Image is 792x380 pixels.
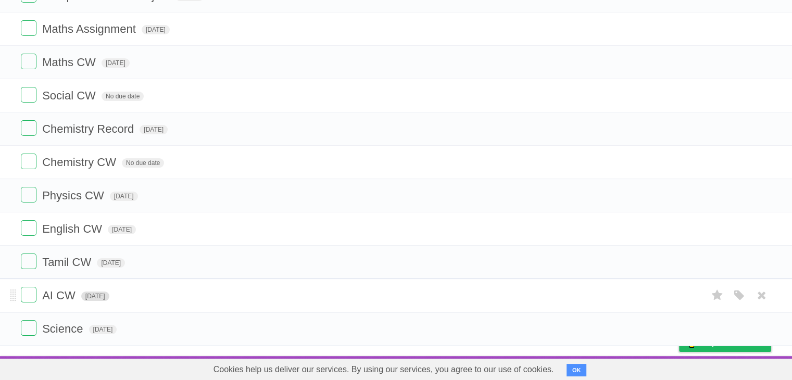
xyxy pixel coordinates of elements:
span: [DATE] [102,58,130,68]
span: Tamil CW [42,256,94,269]
label: Done [21,320,36,336]
span: Science [42,322,85,335]
span: Cookies help us deliver our services. By using our services, you agree to our use of cookies. [203,359,564,380]
span: [DATE] [89,325,117,334]
label: Done [21,220,36,236]
label: Done [21,187,36,202]
label: Done [21,254,36,269]
span: English CW [42,222,105,235]
span: Social CW [42,89,98,102]
span: [DATE] [108,225,136,234]
span: Physics CW [42,189,107,202]
span: [DATE] [97,258,125,268]
span: Chemistry Record [42,122,136,135]
span: Maths CW [42,56,98,69]
span: [DATE] [110,192,138,201]
span: No due date [102,92,144,101]
label: Done [21,287,36,302]
span: No due date [122,158,164,168]
label: Done [21,20,36,36]
label: Star task [708,287,727,304]
label: Done [21,120,36,136]
span: AI CW [42,289,78,302]
button: OK [567,364,587,376]
span: Buy me a coffee [701,333,766,351]
span: [DATE] [81,292,109,301]
span: [DATE] [140,125,168,134]
span: Maths Assignment [42,22,139,35]
label: Done [21,87,36,103]
label: Done [21,54,36,69]
label: Done [21,154,36,169]
span: [DATE] [142,25,170,34]
span: Chemistry CW [42,156,119,169]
